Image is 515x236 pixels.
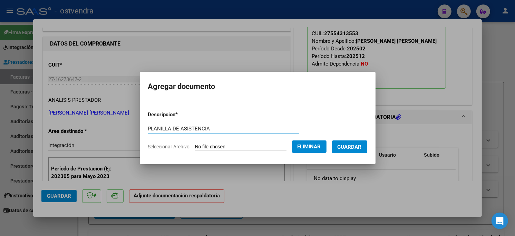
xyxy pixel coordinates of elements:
[298,144,321,150] span: Eliminar
[148,111,214,119] p: Descripcion
[148,144,190,149] span: Seleccionar Archivo
[148,80,367,93] h2: Agregar documento
[492,213,508,229] div: Open Intercom Messenger
[292,140,327,153] button: Eliminar
[338,144,362,150] span: Guardar
[332,140,367,153] button: Guardar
